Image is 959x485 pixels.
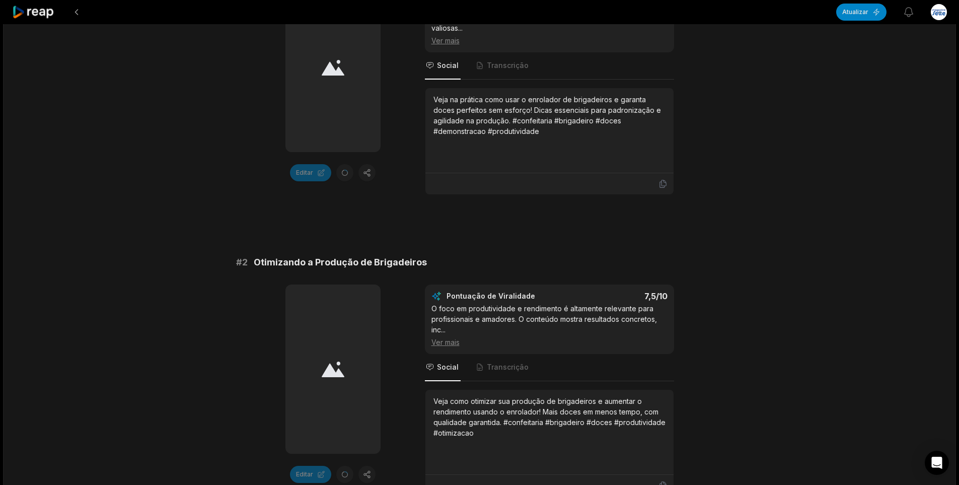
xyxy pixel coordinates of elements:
[290,466,331,483] button: Editar
[431,36,460,45] font: Ver mais
[296,169,313,176] font: Editar
[425,354,674,381] nav: Abas
[431,304,657,334] font: O foco em produtividade e rendimento é altamente relevante para profissionais e amadores. O conte...
[290,164,331,181] button: Editar
[254,257,427,267] font: Otimizando a Produção de Brigadeiros
[487,363,529,371] font: Transcrição
[842,8,868,16] font: Atualizar
[447,292,535,300] font: Pontuação de Viralidade
[458,24,463,32] font: ...
[236,257,242,267] font: #
[925,451,949,475] div: Abra o Intercom Messenger
[242,257,248,267] font: 2
[836,4,887,21] button: Atualizar
[433,397,666,437] font: Veja como otimizar sua produção de brigadeiros e aumentar o rendimento usando o enrolador! Mais d...
[437,61,459,70] font: Social
[644,291,656,301] font: 7,5
[296,470,313,478] font: Editar
[437,363,459,371] font: Social
[425,52,674,80] nav: Abas
[487,61,529,70] font: Transcrição
[433,95,661,135] font: Veja na prática como usar o enrolador de brigadeiros e garanta doces perfeitos sem esforço! Dicas...
[431,338,460,347] font: Ver mais
[656,291,668,301] font: /10
[441,325,446,334] font: ...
